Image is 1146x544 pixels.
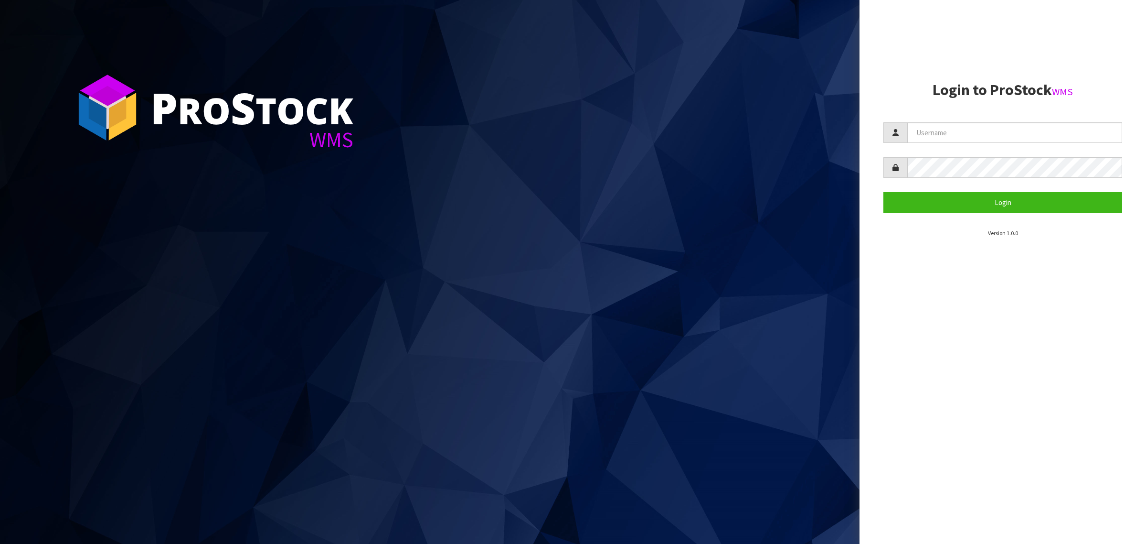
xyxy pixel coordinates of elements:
div: WMS [150,129,353,151]
small: Version 1.0.0 [988,229,1018,237]
span: P [150,78,178,137]
span: S [231,78,255,137]
div: ro tock [150,86,353,129]
h2: Login to ProStock [883,82,1122,98]
input: Username [907,122,1122,143]
img: ProStock Cube [72,72,143,143]
small: WMS [1052,86,1073,98]
button: Login [883,192,1122,213]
